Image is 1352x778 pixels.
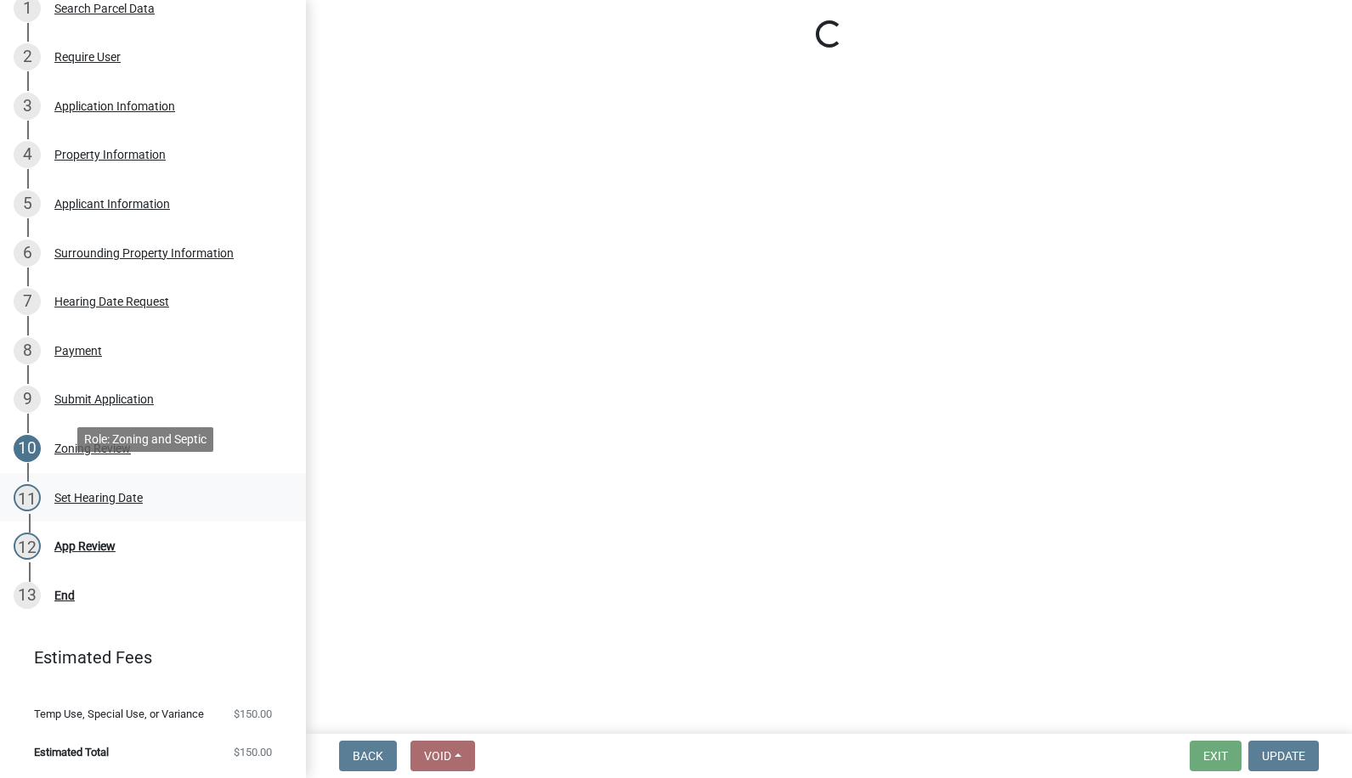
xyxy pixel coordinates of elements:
div: App Review [54,540,116,552]
div: 12 [14,533,41,560]
button: Back [339,741,397,771]
div: 10 [14,435,41,462]
div: 11 [14,484,41,511]
div: 4 [14,141,41,168]
div: 8 [14,337,41,364]
div: 2 [14,43,41,70]
span: $150.00 [234,708,272,719]
span: Back [353,749,383,763]
span: Void [424,749,451,763]
div: 5 [14,190,41,217]
span: $150.00 [234,747,272,758]
div: Require User [54,51,121,63]
div: 9 [14,386,41,413]
div: Role: Zoning and Septic [77,427,213,452]
button: Void [410,741,475,771]
a: Estimated Fees [14,640,279,674]
div: Application Infomation [54,100,175,112]
div: Surrounding Property Information [54,247,234,259]
div: Submit Application [54,393,154,405]
div: 6 [14,240,41,267]
span: Update [1262,749,1305,763]
span: Temp Use, Special Use, or Variance [34,708,204,719]
div: End [54,589,75,601]
div: Set Hearing Date [54,492,143,504]
div: Applicant Information [54,198,170,210]
div: Search Parcel Data [54,3,155,14]
div: Zoning Review [54,443,131,454]
div: 3 [14,93,41,120]
div: Property Information [54,149,166,161]
button: Exit [1190,741,1242,771]
button: Update [1248,741,1319,771]
div: Hearing Date Request [54,296,169,307]
div: 13 [14,582,41,609]
div: 7 [14,288,41,315]
div: Payment [54,345,102,357]
span: Estimated Total [34,747,109,758]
